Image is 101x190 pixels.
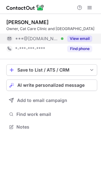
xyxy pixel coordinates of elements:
div: [PERSON_NAME] [6,19,49,25]
button: Add to email campaign [6,95,97,106]
button: Reveal Button [67,35,92,42]
span: Add to email campaign [17,98,67,103]
button: Find work email [6,110,97,119]
button: AI write personalized message [6,79,97,91]
span: Notes [16,124,95,130]
span: ***@[DOMAIN_NAME] [15,36,59,41]
div: Save to List / ATS / CRM [17,67,86,73]
img: ContactOut v5.3.10 [6,4,44,11]
button: Reveal Button [67,46,92,52]
button: Notes [6,123,97,131]
span: Find work email [16,111,95,117]
div: Owner, Cat Care Clinic and [GEOGRAPHIC_DATA] [6,26,97,32]
button: save-profile-one-click [6,64,97,76]
span: AI write personalized message [17,83,85,88]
